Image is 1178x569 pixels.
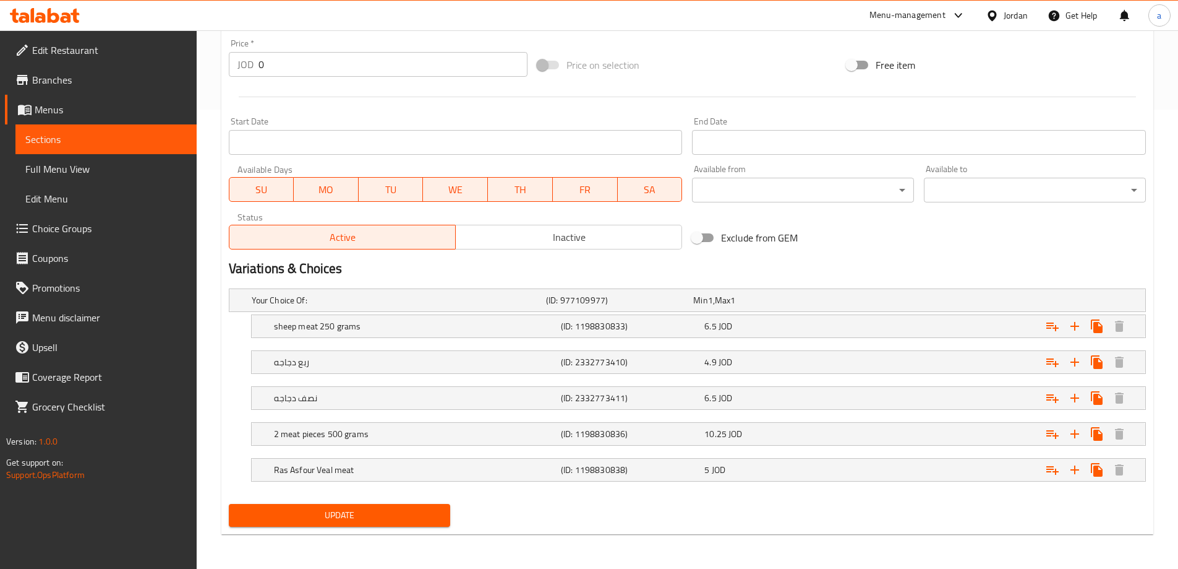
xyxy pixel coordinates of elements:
a: Menus [5,95,197,124]
span: Min [693,292,707,308]
span: JOD [719,354,732,370]
span: Full Menu View [25,162,187,176]
a: Support.OpsPlatform [6,467,85,483]
span: WE [428,181,483,199]
button: Clone new choice [1086,351,1108,373]
button: WE [423,177,488,202]
div: Expand [252,459,1145,481]
button: Add new choice [1064,315,1086,337]
h5: Ras Asfour Veal meat [274,464,556,476]
a: Coupons [5,243,197,273]
div: Menu-management [869,8,945,23]
button: MO [294,177,359,202]
span: Promotions [32,280,187,295]
span: Free item [876,58,915,72]
span: Edit Restaurant [32,43,187,58]
p: JOD [237,57,254,72]
span: Coverage Report [32,370,187,384]
a: Menu disclaimer [5,303,197,332]
span: 1 [708,292,713,308]
span: FR [558,181,613,199]
button: Add new choice [1064,387,1086,409]
span: Get support on: [6,454,63,471]
span: 1.0.0 [38,433,58,450]
a: Edit Menu [15,184,197,214]
span: Max [715,292,730,308]
span: 10.25 [704,426,727,442]
button: SA [618,177,683,202]
button: Delete 2 meat pieces 500 grams [1108,423,1130,445]
h5: sheep meat 250 grams [274,320,556,332]
button: Add choice group [1041,459,1064,481]
h5: نصف دجاجه [274,392,556,404]
h5: 2 meat pieces 500 grams [274,428,556,440]
h5: (ID: 1198830833) [561,320,699,332]
a: Branches [5,65,197,95]
button: Add new choice [1064,423,1086,445]
a: Promotions [5,273,197,303]
button: Add new choice [1064,459,1086,481]
span: 5 [704,462,709,478]
span: Upsell [32,340,187,355]
button: Delete نصف دجاجه [1108,387,1130,409]
span: TU [364,181,419,199]
button: Add choice group [1041,387,1064,409]
span: Exclude from GEM [721,230,798,245]
button: Delete ربع دجاجه [1108,351,1130,373]
span: JOD [719,390,732,406]
a: Edit Restaurant [5,35,197,65]
div: Expand [229,289,1145,311]
div: Expand [252,387,1145,409]
button: Delete Ras Asfour Veal meat [1108,459,1130,481]
button: TH [488,177,553,202]
span: Menus [35,102,187,117]
button: Clone new choice [1086,387,1108,409]
button: FR [553,177,618,202]
span: SU [234,181,289,199]
span: Price on selection [566,58,639,72]
button: Delete sheep meat 250 grams [1108,315,1130,337]
div: Expand [252,351,1145,373]
h5: ربع دجاجه [274,356,556,368]
div: ​ [924,178,1146,202]
span: a [1157,9,1161,22]
button: Update [229,504,451,527]
h5: (ID: 2332773410) [561,356,699,368]
span: Inactive [461,228,677,246]
span: Coupons [32,251,187,266]
div: Jordan [1004,9,1028,22]
div: Expand [252,423,1145,445]
a: Coverage Report [5,362,197,392]
span: Active [234,228,451,246]
span: 1 [730,292,735,308]
button: Inactive [455,225,682,250]
span: Sections [25,132,187,147]
span: Version: [6,433,36,450]
span: Choice Groups [32,221,187,236]
h5: (ID: 2332773411) [561,392,699,404]
button: SU [229,177,294,202]
span: 6.5 [704,318,716,334]
button: Clone new choice [1086,315,1108,337]
span: Grocery Checklist [32,399,187,414]
div: Expand [252,315,1145,337]
button: Add choice group [1041,423,1064,445]
span: MO [299,181,354,199]
span: Branches [32,72,187,87]
span: JOD [728,426,742,442]
button: Active [229,225,456,250]
span: 4.9 [704,354,716,370]
a: Grocery Checklist [5,392,197,422]
a: Sections [15,124,197,154]
h5: (ID: 1198830836) [561,428,699,440]
span: 6.5 [704,390,716,406]
span: SA [623,181,678,199]
div: ​ [692,178,914,202]
span: JOD [719,318,732,334]
h5: (ID: 1198830838) [561,464,699,476]
span: JOD [712,462,725,478]
div: , [693,294,835,306]
span: TH [493,181,548,199]
button: Clone new choice [1086,459,1108,481]
span: Menu disclaimer [32,310,187,325]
